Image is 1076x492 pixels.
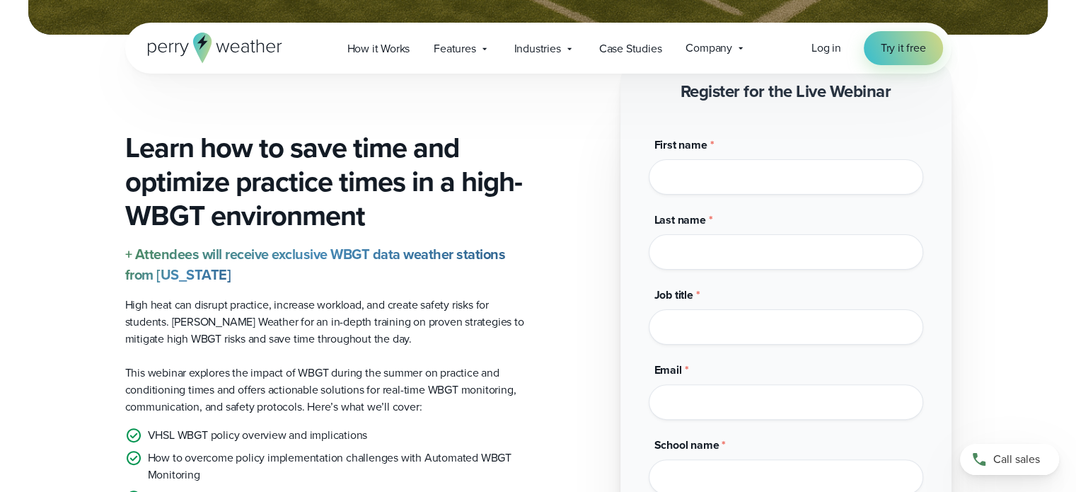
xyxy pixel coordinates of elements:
[125,297,527,348] p: High heat can disrupt practice, increase workload, and create safety risks for students. [PERSON_...
[654,137,707,153] span: First name
[654,212,706,228] span: Last name
[960,444,1059,475] a: Call sales
[514,40,561,57] span: Industries
[811,40,841,57] a: Log in
[125,244,506,285] strong: + Attendees will receive exclusive WBGT data weather stations from [US_STATE]
[654,437,719,453] span: School name
[685,40,732,57] span: Company
[587,34,674,63] a: Case Studies
[125,365,527,416] p: This webinar explores the impact of WBGT during the summer on practice and conditioning times and...
[434,40,475,57] span: Features
[654,287,693,303] span: Job title
[681,79,891,104] strong: Register for the Live Webinar
[148,450,527,484] p: How to overcome policy implementation challenges with Automated WBGT Monitoring
[148,427,368,444] p: VHSL WBGT policy overview and implications
[993,451,1040,468] span: Call sales
[125,131,527,233] h3: Learn how to save time and optimize practice times in a high-WBGT environment
[811,40,841,56] span: Log in
[599,40,662,57] span: Case Studies
[881,40,926,57] span: Try it free
[654,362,682,378] span: Email
[864,31,943,65] a: Try it free
[335,34,422,63] a: How it Works
[347,40,410,57] span: How it Works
